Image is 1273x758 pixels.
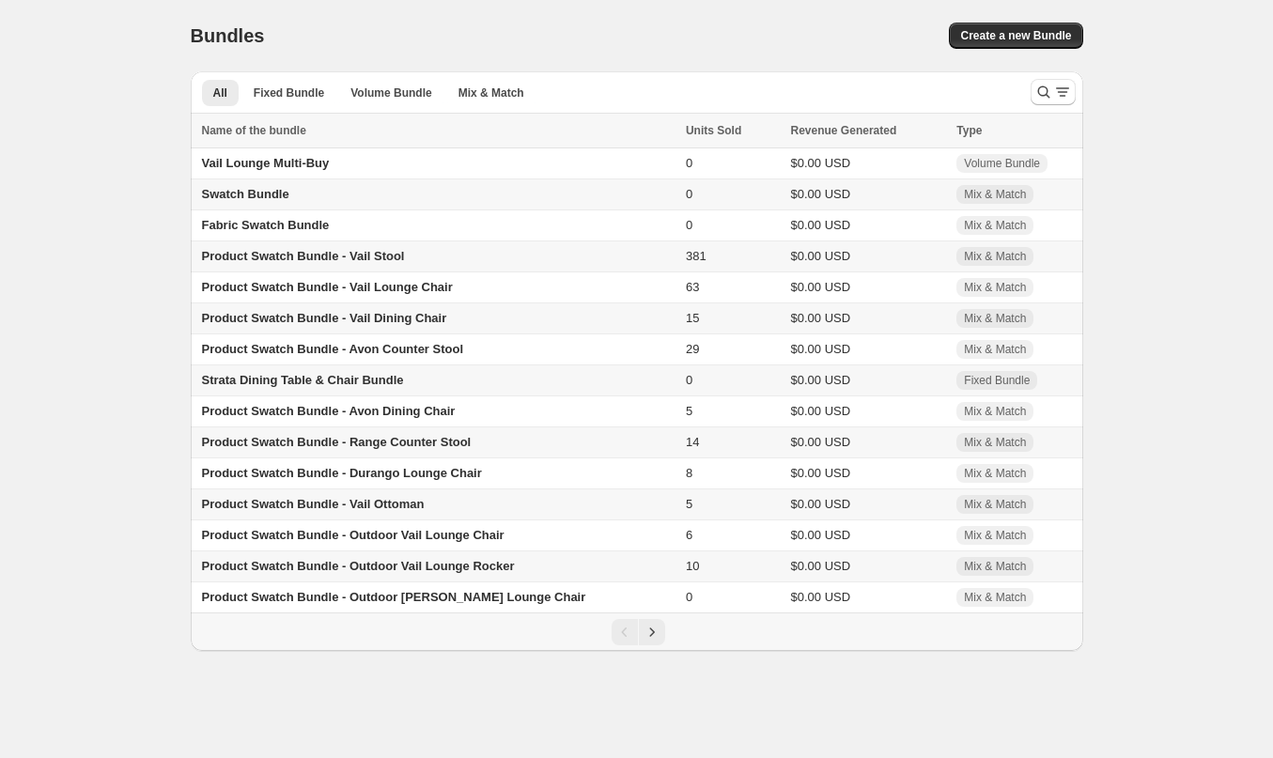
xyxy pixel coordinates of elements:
[202,249,405,263] span: Product Swatch Bundle - Vail Stool
[202,156,330,170] span: Vail Lounge Multi-Buy
[964,218,1026,233] span: Mix & Match
[686,342,699,356] span: 29
[686,280,699,294] span: 63
[791,156,851,170] span: $0.00 USD
[686,559,699,573] span: 10
[686,435,699,449] span: 14
[202,280,453,294] span: Product Swatch Bundle - Vail Lounge Chair
[202,528,505,542] span: Product Swatch Bundle - Outdoor Vail Lounge Chair
[791,311,851,325] span: $0.00 USD
[202,590,586,604] span: Product Swatch Bundle - Outdoor [PERSON_NAME] Lounge Chair
[202,373,404,387] span: Strata Dining Table & Chair Bundle
[964,528,1026,543] span: Mix & Match
[202,466,482,480] span: Product Swatch Bundle - Durango Lounge Chair
[791,187,851,201] span: $0.00 USD
[202,497,425,511] span: Product Swatch Bundle - Vail Ottoman
[1031,79,1076,105] button: Search and filter results
[686,528,692,542] span: 6
[686,121,760,140] button: Units Sold
[964,466,1026,481] span: Mix & Match
[202,218,330,232] span: Fabric Swatch Bundle
[791,373,851,387] span: $0.00 USD
[202,559,515,573] span: Product Swatch Bundle - Outdoor Vail Lounge Rocker
[202,187,289,201] span: Swatch Bundle
[254,85,324,101] span: Fixed Bundle
[202,342,464,356] span: Product Swatch Bundle - Avon Counter Stool
[202,404,456,418] span: Product Swatch Bundle - Avon Dining Chair
[964,311,1026,326] span: Mix & Match
[964,559,1026,574] span: Mix & Match
[791,121,916,140] button: Revenue Generated
[791,590,851,604] span: $0.00 USD
[791,342,851,356] span: $0.00 USD
[964,373,1030,388] span: Fixed Bundle
[791,559,851,573] span: $0.00 USD
[964,497,1026,512] span: Mix & Match
[791,497,851,511] span: $0.00 USD
[791,404,851,418] span: $0.00 USD
[686,249,706,263] span: 381
[191,612,1083,651] nav: Pagination
[949,23,1082,49] button: Create a new Bundle
[686,187,692,201] span: 0
[956,121,1071,140] div: Type
[964,187,1026,202] span: Mix & Match
[686,156,692,170] span: 0
[686,373,692,387] span: 0
[791,249,851,263] span: $0.00 USD
[686,218,692,232] span: 0
[202,311,447,325] span: Product Swatch Bundle - Vail Dining Chair
[791,280,851,294] span: $0.00 USD
[202,121,675,140] div: Name of the bundle
[964,435,1026,450] span: Mix & Match
[191,24,265,47] h1: Bundles
[202,435,472,449] span: Product Swatch Bundle - Range Counter Stool
[964,156,1040,171] span: Volume Bundle
[686,590,692,604] span: 0
[791,528,851,542] span: $0.00 USD
[686,497,692,511] span: 5
[960,28,1071,43] span: Create a new Bundle
[964,280,1026,295] span: Mix & Match
[791,466,851,480] span: $0.00 USD
[213,85,227,101] span: All
[964,249,1026,264] span: Mix & Match
[964,404,1026,419] span: Mix & Match
[686,466,692,480] span: 8
[639,619,665,645] button: Next
[964,342,1026,357] span: Mix & Match
[350,85,431,101] span: Volume Bundle
[791,218,851,232] span: $0.00 USD
[791,121,897,140] span: Revenue Generated
[964,590,1026,605] span: Mix & Match
[791,435,851,449] span: $0.00 USD
[686,121,741,140] span: Units Sold
[686,404,692,418] span: 5
[686,311,699,325] span: 15
[458,85,524,101] span: Mix & Match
